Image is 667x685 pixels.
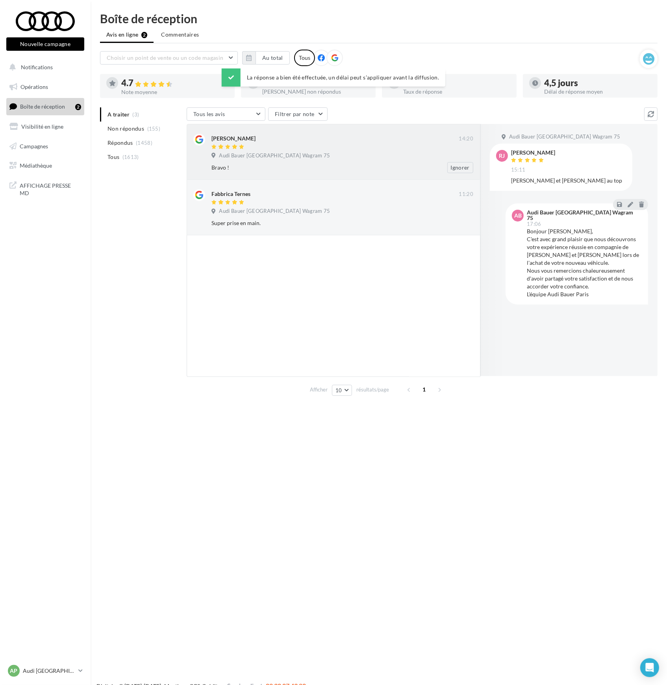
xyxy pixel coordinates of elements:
div: 2 [75,104,81,110]
span: Visibilité en ligne [21,123,63,130]
span: (1613) [122,154,139,160]
button: Choisir un point de vente ou un code magasin [100,51,238,65]
div: Bravo ! [211,164,422,172]
div: [PERSON_NAME] et [PERSON_NAME] au top [511,177,626,185]
div: La réponse a bien été effectuée, un délai peut s’appliquer avant la diffusion. [222,68,445,87]
div: [PERSON_NAME] [211,135,256,142]
button: Notifications [5,59,83,76]
button: Au total [242,51,290,65]
div: Tous [294,50,315,66]
span: AFFICHAGE PRESSE MD [20,180,81,197]
span: 10 [335,387,342,393]
div: Fabbrica Ternes [211,190,250,198]
div: Note moyenne [121,89,228,95]
button: Au total [256,51,290,65]
span: Tous les avis [193,111,225,117]
button: Tous les avis [187,107,265,121]
div: [PERSON_NAME] [511,150,555,155]
span: AB [514,212,522,220]
div: 4.7 [121,79,228,88]
span: Campagnes [20,142,48,149]
span: AP [10,667,18,675]
span: (155) [147,126,161,132]
div: 90 % [403,79,510,87]
button: Ignorer [447,162,473,173]
a: Visibilité en ligne [5,118,86,135]
span: Répondus [107,139,133,147]
span: 11:20 [459,191,473,198]
button: Filtrer par note [268,107,328,121]
a: AP Audi [GEOGRAPHIC_DATA] 17 [6,663,84,678]
span: (1458) [136,140,152,146]
div: Taux de réponse [403,89,510,94]
div: Délai de réponse moyen [544,89,651,94]
div: Bonjour [PERSON_NAME], C'est avec grand plaisir que nous découvrons votre expérience réussie en c... [527,227,642,298]
div: 4,5 jours [544,79,651,87]
span: Afficher [310,386,328,393]
a: Médiathèque [5,157,86,174]
span: Audi Bauer [GEOGRAPHIC_DATA] Wagram 75 [219,208,330,215]
a: Boîte de réception2 [5,98,86,115]
a: Opérations [5,79,86,95]
span: Rj [499,152,505,160]
span: Notifications [21,64,53,70]
span: Audi Bauer [GEOGRAPHIC_DATA] Wagram 75 [509,133,620,140]
span: 17:06 [527,222,541,227]
div: Open Intercom Messenger [640,658,659,677]
span: résultats/page [356,386,389,393]
span: 15:11 [511,166,526,174]
a: AFFICHAGE PRESSE MD [5,177,86,200]
span: Opérations [20,83,48,90]
span: 14:20 [459,135,473,142]
span: 1 [418,383,431,396]
span: Commentaires [161,31,199,39]
div: Super prise en main. [211,219,422,227]
span: Non répondus [107,125,144,133]
a: Campagnes [5,138,86,155]
span: Boîte de réception [20,103,65,110]
span: Médiathèque [20,162,52,169]
span: Tous [107,153,119,161]
div: Boîte de réception [100,13,658,24]
div: Audi Bauer [GEOGRAPHIC_DATA] Wagram 75 [527,210,640,221]
span: Audi Bauer [GEOGRAPHIC_DATA] Wagram 75 [219,152,330,159]
button: 10 [332,385,352,396]
p: Audi [GEOGRAPHIC_DATA] 17 [23,667,75,675]
span: Choisir un point de vente ou un code magasin [107,54,223,61]
button: Nouvelle campagne [6,37,84,51]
